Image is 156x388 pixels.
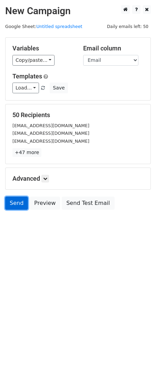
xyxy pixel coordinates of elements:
h5: Advanced [12,175,144,182]
h5: Variables [12,45,73,52]
h5: Email column [83,45,144,52]
small: [EMAIL_ADDRESS][DOMAIN_NAME] [12,131,89,136]
a: Send [5,197,28,210]
small: [EMAIL_ADDRESS][DOMAIN_NAME] [12,123,89,128]
small: Google Sheet: [5,24,82,29]
a: Templates [12,73,42,80]
a: +47 more [12,148,41,157]
a: Daily emails left: 50 [105,24,151,29]
a: Load... [12,83,39,93]
a: Send Test Email [62,197,114,210]
span: Daily emails left: 50 [105,23,151,30]
iframe: Chat Widget [121,355,156,388]
small: [EMAIL_ADDRESS][DOMAIN_NAME] [12,139,89,144]
h2: New Campaign [5,5,151,17]
a: Untitled spreadsheet [36,24,82,29]
a: Copy/paste... [12,55,55,66]
button: Save [50,83,68,93]
a: Preview [30,197,60,210]
h5: 50 Recipients [12,111,144,119]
